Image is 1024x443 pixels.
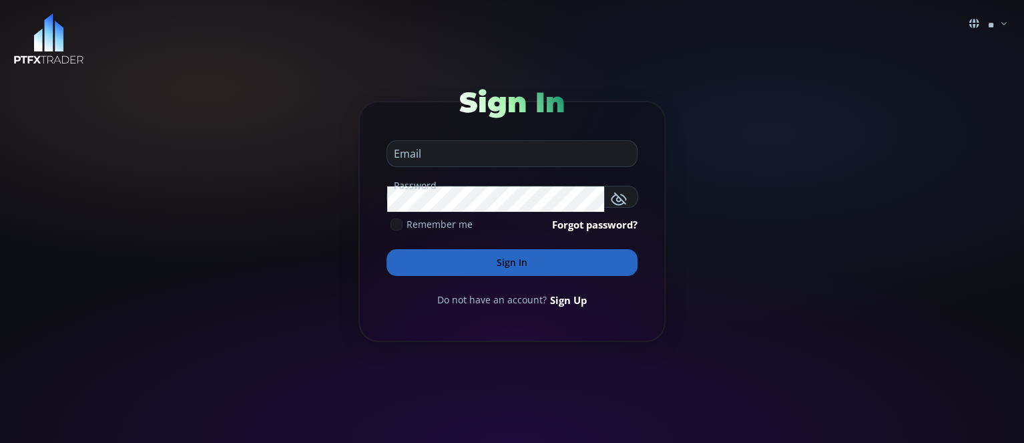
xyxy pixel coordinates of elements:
div: Do not have an account? [387,293,637,307]
a: Sign Up [550,293,587,307]
a: Forgot password? [552,217,637,232]
button: Sign In [387,249,637,276]
img: LOGO [13,13,84,65]
span: Remember me [407,217,473,231]
span: Sign In [459,85,565,120]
